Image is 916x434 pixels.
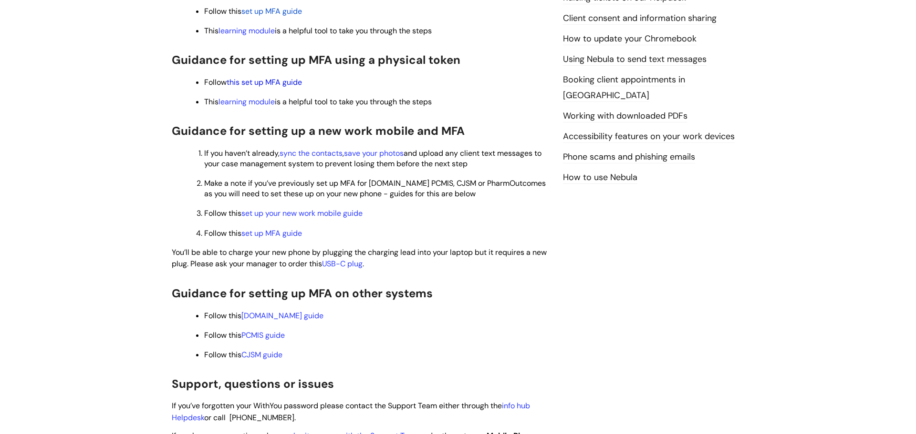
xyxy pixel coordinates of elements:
a: PCMIS guide [241,330,285,340]
a: Accessibility features on your work devices [563,131,735,143]
span: Make a note if you’ve previously set up MFA for [DOMAIN_NAME] PCMIS, CJSM or PharmOutcomes as you... [204,178,546,199]
a: set up MFA guide [241,6,302,16]
a: USB-C plug [322,259,363,269]
a: Working with downloaded PDFs [563,110,687,122]
a: learning module [219,97,275,107]
a: Client consent and information sharing [563,12,717,25]
span: You’ll be able to charge your new phone by plugging the charging lead into your laptop but it req... [172,247,547,269]
a: Phone scams and phishing emails [563,151,695,163]
a: CJSM guide [241,350,282,360]
span: This is a helpful tool to take you through the steps [204,97,432,107]
span: Follow this [204,228,302,238]
span: Follow this [204,311,323,321]
span: Follow [204,77,302,87]
span: If you’ve forgotten your WithYou password please contact the Support Team either through the or c... [172,401,530,423]
a: How to use Nebula [563,172,637,184]
span: Follow this [204,208,363,218]
a: learning module [219,26,275,36]
span: Follow this [204,6,241,16]
a: set up your new work mobile guide [241,208,363,218]
a: save your photos [344,148,404,158]
a: [DOMAIN_NAME] guide [241,311,323,321]
a: Using Nebula to send text messages [563,53,707,66]
a: this set up MFA guide [227,77,302,87]
span: This is a helpful tool to take you through the steps [204,26,432,36]
span: Follow this [204,330,285,340]
a: info hub Helpdesk [172,401,530,423]
a: sync the contacts [280,148,343,158]
span: Support, questions or issues [172,376,334,391]
span: If you haven’t already, , and upload any client text messages to your case management system to p... [204,148,541,169]
a: Booking client appointments in [GEOGRAPHIC_DATA] [563,74,685,101]
a: set up MFA guide [241,228,302,238]
span: Follow this [204,350,282,360]
a: How to update your Chromebook [563,33,697,45]
span: Guidance for setting up MFA on other systems [172,286,433,301]
span: Guidance for setting up MFA using a physical token [172,52,460,67]
span: Guidance for setting up a new work mobile and MFA [172,123,465,138]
